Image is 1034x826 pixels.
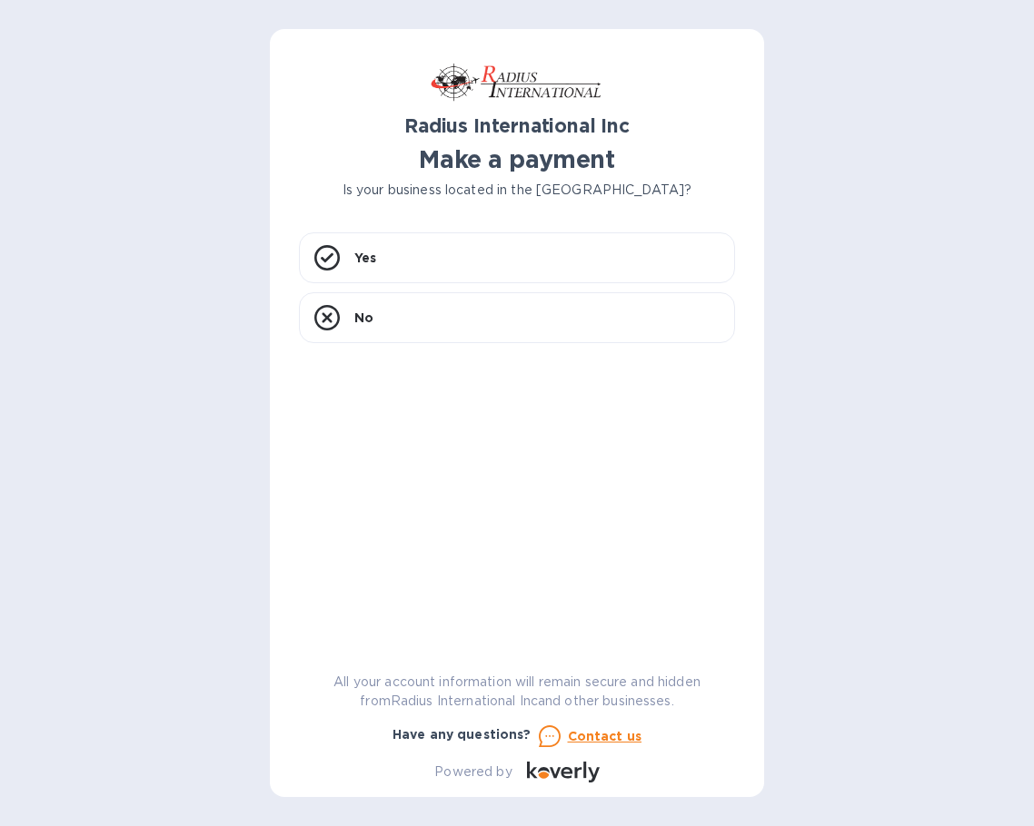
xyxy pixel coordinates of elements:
h1: Make a payment [299,145,735,174]
u: Contact us [568,729,642,743]
p: All your account information will remain secure and hidden from Radius International Inc and othe... [299,673,735,711]
p: Powered by [434,762,512,782]
b: Have any questions? [393,727,532,742]
b: Radius International Inc [404,114,630,137]
p: No [354,309,373,327]
p: Yes [354,249,376,267]
p: Is your business located in the [GEOGRAPHIC_DATA]? [299,181,735,200]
